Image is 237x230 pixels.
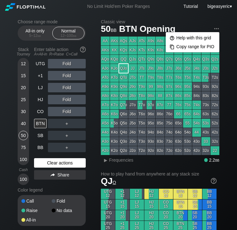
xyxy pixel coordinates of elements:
[173,210,188,221] div: BTN 20
[128,46,137,55] div: KJs
[204,158,219,163] div: 2.2
[19,83,28,92] div: 20
[101,189,115,199] div: UTG 12
[201,55,210,64] div: Q3s
[110,119,119,128] div: K5o
[211,64,219,73] div: J2s
[119,146,128,155] div: Q2o
[211,119,219,128] div: 52s
[147,46,155,55] div: K9s
[21,199,52,203] div: Call
[174,91,183,100] div: 86s
[101,19,219,24] h2: Classic view
[115,210,130,221] div: +1 20
[144,210,159,221] div: HJ 20
[38,33,41,38] span: bb
[166,42,219,51] div: Copy range for PIO
[110,73,119,82] div: KTo
[34,131,47,140] div: SB
[174,110,183,118] div: 66
[201,91,210,100] div: 83s
[137,110,146,118] div: T6o
[183,64,192,73] div: J5s
[110,55,119,64] div: KQo
[137,55,146,64] div: QTs
[101,110,110,118] div: A6o
[165,46,174,55] div: K7s
[211,82,219,91] div: 92s
[159,189,173,199] div: CO 12
[192,110,201,118] div: 64s
[211,73,219,82] div: T2s
[156,73,165,82] div: T8s
[119,101,128,109] div: Q7o
[192,82,201,91] div: 94s
[34,71,47,80] div: +1
[48,107,86,116] div: Fold
[174,128,183,137] div: 64o
[119,128,128,137] div: Q4o
[159,199,173,210] div: CO 15
[18,19,86,24] h2: Choose range mode
[202,189,217,199] div: BB 12
[130,189,144,199] div: LJ 12
[165,37,174,45] div: A7s
[170,36,175,41] img: help-black.3a1672fe.svg
[119,55,128,64] div: QQ
[215,158,219,163] span: bb
[101,82,110,91] div: A9o
[113,178,116,185] span: o
[147,91,155,100] div: 98o
[119,82,128,91] div: Q9o
[174,82,183,91] div: 96s
[128,128,137,137] div: J4o
[128,64,137,73] div: JJ
[201,82,210,91] div: 93s
[128,91,137,100] div: J8o
[159,210,173,221] div: CO 20
[55,33,82,38] div: 12 – 100
[165,137,174,146] div: 73o
[183,128,192,137] div: 54o
[50,173,55,177] img: share.864f2f62.svg
[101,119,110,128] div: A5o
[54,27,83,39] div: Normal
[213,25,220,32] img: ellipsis.fd386fe8.svg
[183,110,192,118] div: 65s
[128,82,137,91] div: J9o
[48,83,86,92] div: Fold
[137,82,146,91] div: T9o
[101,171,217,176] h2: How to play hand from anywhere at any stack size
[119,137,128,146] div: Q3o
[201,146,210,155] div: 32o
[156,91,165,100] div: 88
[207,4,230,9] span: bigeasyeric
[165,82,174,91] div: 97s
[192,91,201,100] div: 84s
[201,64,210,73] div: J3s
[128,37,137,45] div: AJs
[128,73,137,82] div: JTo
[110,101,119,109] div: K7o
[19,143,28,152] div: 75
[118,24,176,35] span: BTN Opening
[19,119,28,128] div: 40
[183,55,192,64] div: Q5s
[34,59,47,68] div: UTG
[173,189,188,199] div: BTN 12
[20,27,49,39] div: All-in only
[73,33,77,38] span: bb
[211,137,219,146] div: 32s
[21,208,52,213] div: Raise
[165,64,174,73] div: J7s
[211,146,219,155] div: 22
[183,146,192,155] div: 52o
[156,37,165,45] div: A8s
[34,107,47,116] div: CO
[19,95,28,104] div: 25
[147,119,155,128] div: 95o
[211,110,219,118] div: 62s
[18,185,86,195] div: Color legend
[137,137,146,146] div: T3o
[192,55,201,64] div: Q4s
